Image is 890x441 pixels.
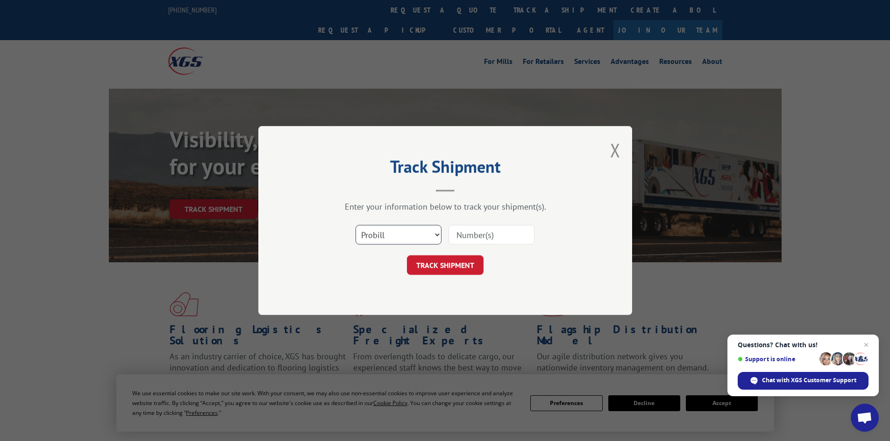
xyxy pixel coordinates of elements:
[851,404,879,432] div: Open chat
[738,372,869,390] div: Chat with XGS Customer Support
[738,341,869,349] span: Questions? Chat with us!
[305,160,585,178] h2: Track Shipment
[305,201,585,212] div: Enter your information below to track your shipment(s).
[762,376,856,385] span: Chat with XGS Customer Support
[610,138,620,162] button: Close modal
[861,339,872,350] span: Close chat
[449,225,534,245] input: Number(s)
[738,356,816,363] span: Support is online
[407,255,484,275] button: TRACK SHIPMENT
